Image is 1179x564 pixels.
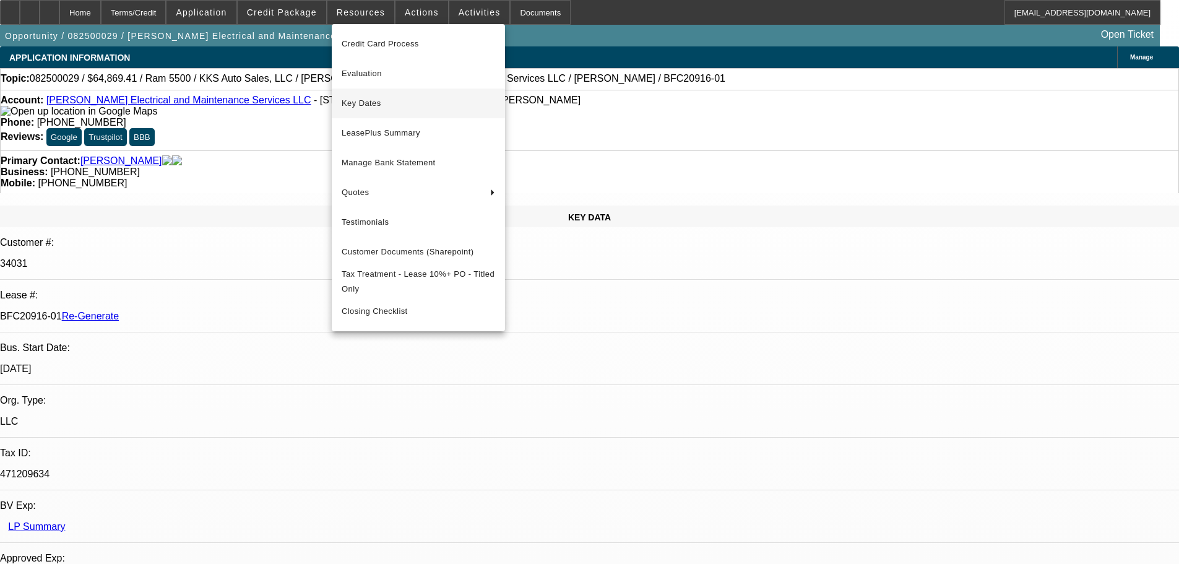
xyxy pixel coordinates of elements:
span: Customer Documents (Sharepoint) [342,245,495,259]
span: Closing Checklist [342,306,408,316]
span: Tax Treatment - Lease 10%+ PO - Titled Only [342,267,495,297]
span: Credit Card Process [342,37,495,51]
span: Manage Bank Statement [342,155,495,170]
span: Key Dates [342,96,495,111]
span: Testimonials [342,215,495,230]
span: Quotes [342,185,480,200]
span: LeasePlus Summary [342,126,495,141]
span: Evaluation [342,66,495,81]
